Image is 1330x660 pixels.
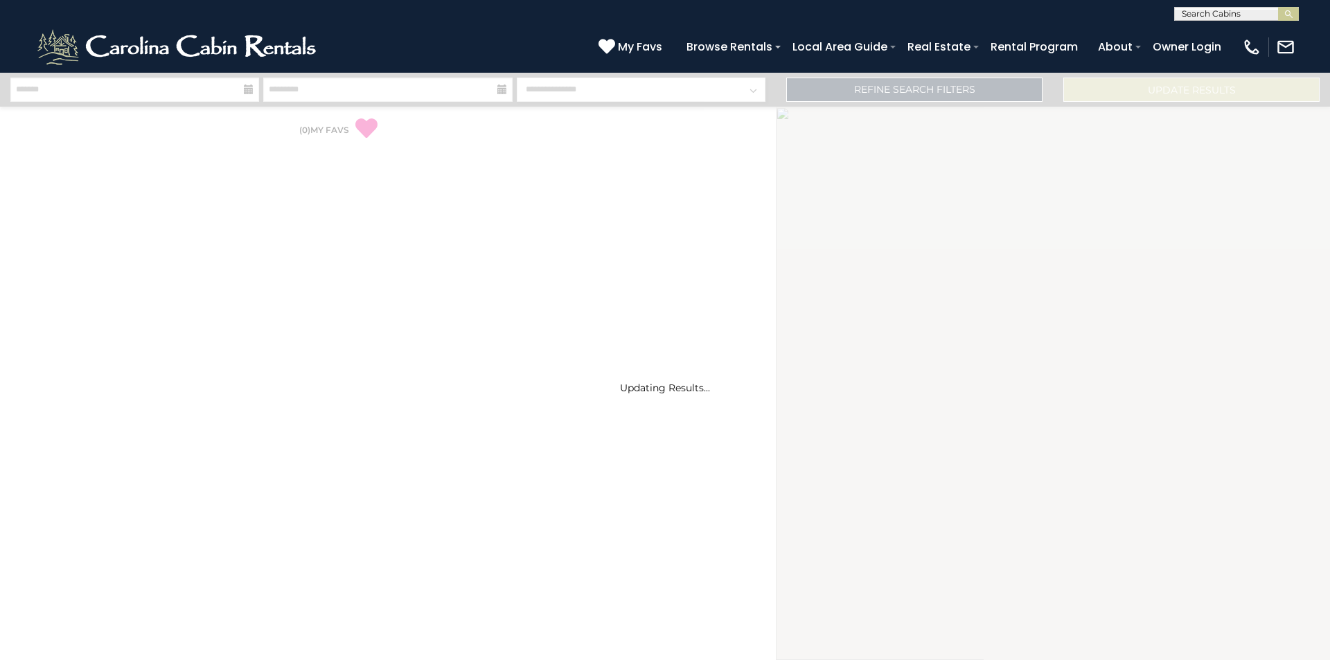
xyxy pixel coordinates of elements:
a: Rental Program [984,35,1085,59]
a: Local Area Guide [786,35,894,59]
a: About [1091,35,1140,59]
img: phone-regular-white.png [1242,37,1261,57]
a: Browse Rentals [680,35,779,59]
img: White-1-2.png [35,26,322,68]
span: My Favs [618,38,662,55]
a: Owner Login [1146,35,1228,59]
img: mail-regular-white.png [1276,37,1295,57]
a: My Favs [598,38,666,56]
a: Real Estate [901,35,977,59]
